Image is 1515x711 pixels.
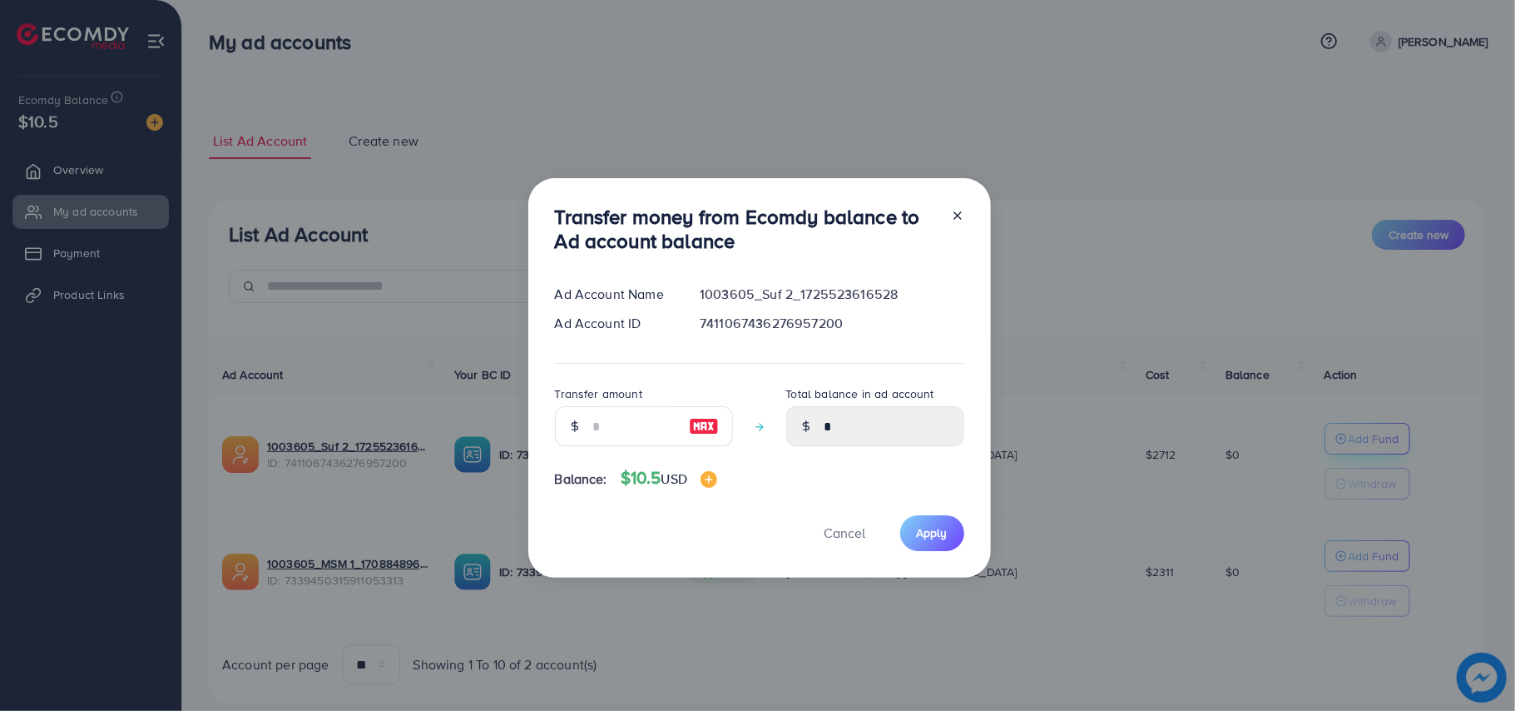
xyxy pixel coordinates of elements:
[542,285,687,304] div: Ad Account Name
[621,468,717,489] h4: $10.5
[701,471,717,488] img: image
[555,205,938,253] h3: Transfer money from Ecomdy balance to Ad account balance
[555,385,642,402] label: Transfer amount
[900,515,964,551] button: Apply
[661,470,687,488] span: USD
[686,314,977,333] div: 7411067436276957200
[917,525,948,541] span: Apply
[804,515,887,551] button: Cancel
[689,416,719,436] img: image
[824,524,866,542] span: Cancel
[786,385,934,402] label: Total balance in ad account
[686,285,977,304] div: 1003605_Suf 2_1725523616528
[555,470,607,489] span: Balance:
[542,314,687,333] div: Ad Account ID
